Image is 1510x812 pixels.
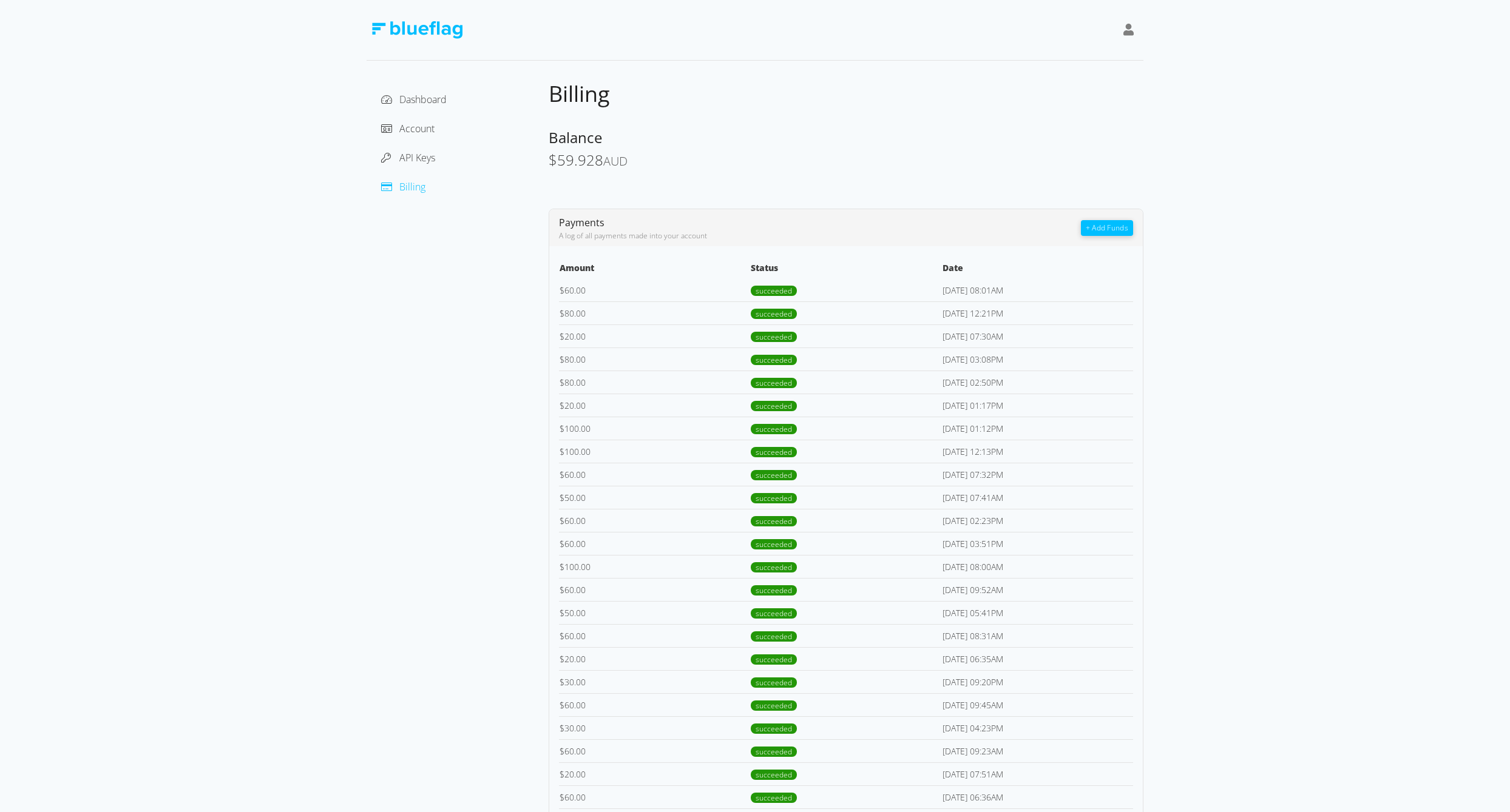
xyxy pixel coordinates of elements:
td: [DATE] 08:01AM [942,279,1133,302]
td: [DATE] 12:13PM [942,440,1133,463]
span: succeeded [751,747,797,757]
span: AUD [603,153,628,169]
span: succeeded [751,332,797,342]
th: Date [942,261,1133,279]
span: succeeded [751,424,797,434]
span: succeeded [751,631,797,642]
span: $ [560,584,564,596]
td: [DATE] 09:45AM [942,693,1133,716]
td: [DATE] 02:50PM [942,371,1133,394]
td: 30.00 [559,670,750,693]
td: 60.00 [559,279,750,302]
td: [DATE] 01:12PM [942,417,1133,440]
span: $ [560,400,564,411]
span: succeeded [751,378,797,388]
span: $ [560,722,564,734]
td: 100.00 [559,555,750,578]
span: $ [560,745,564,757]
span: $ [560,354,564,365]
span: succeeded [751,700,797,711]
span: $ [560,515,564,526]
span: succeeded [751,309,797,319]
td: [DATE] 09:52AM [942,578,1133,601]
td: 60.00 [559,739,750,762]
th: Status [750,261,941,279]
span: succeeded [751,677,797,688]
span: $ [560,699,564,711]
img: Blue Flag Logo [371,21,462,39]
span: Account [399,122,435,135]
th: Amount [559,261,750,279]
span: $ [560,653,564,665]
td: [DATE] 06:35AM [942,647,1133,670]
td: 80.00 [559,347,750,371]
td: 20.00 [559,324,750,347]
td: 20.00 [559,762,750,785]
span: succeeded [751,770,797,780]
td: [DATE] 03:08PM [942,347,1133,371]
a: API Keys [381,151,435,164]
td: 50.00 [559,601,750,624]
td: 100.00 [559,440,750,463]
span: $ [560,492,564,503]
td: 80.00 [559,301,750,324]
span: $ [560,307,564,319]
span: $ [560,768,564,780]
td: [DATE] 02:23PM [942,509,1133,532]
span: $ [549,150,557,170]
a: Account [381,122,435,135]
td: 60.00 [559,463,750,486]
td: 60.00 [559,532,750,555]
td: [DATE] 07:32PM [942,463,1133,486]
span: Payments [559,216,604,229]
td: 20.00 [559,394,750,417]
span: succeeded [751,516,797,526]
td: 60.00 [559,693,750,716]
td: [DATE] 09:20PM [942,670,1133,693]
a: Dashboard [381,93,447,106]
td: 60.00 [559,578,750,601]
td: [DATE] 12:21PM [942,301,1133,324]
td: [DATE] 07:41AM [942,486,1133,509]
td: 60.00 [559,785,750,808]
span: $ [560,284,564,296]
span: succeeded [751,562,797,572]
td: [DATE] 07:30AM [942,324,1133,347]
span: $ [560,538,564,549]
span: succeeded [751,355,797,365]
span: succeeded [751,493,797,503]
span: $ [560,331,564,342]
span: succeeded [751,447,797,457]
td: 100.00 [559,417,750,440]
span: $ [560,791,564,803]
span: 59.928 [557,150,603,170]
td: [DATE] 08:31AM [942,624,1133,647]
td: 80.00 [559,371,750,394]
span: succeeded [751,470,797,480]
span: succeeded [751,286,797,296]
button: + Add Funds [1081,220,1133,236]
span: $ [560,446,564,457]
span: succeeded [751,608,797,619]
td: [DATE] 03:51PM [942,532,1133,555]
span: $ [560,377,564,388]
span: Billing [399,180,425,193]
span: $ [560,561,564,572]
div: A log of all payments made into your account [559,230,1081,241]
td: 60.00 [559,624,750,647]
td: 20.00 [559,647,750,670]
span: succeeded [751,585,797,596]
span: succeeded [751,401,797,411]
td: [DATE] 06:36AM [942,785,1133,808]
td: [DATE] 07:51AM [942,762,1133,785]
span: succeeded [751,793,797,803]
td: 50.00 [559,486,750,509]
td: 30.00 [559,716,750,739]
span: succeeded [751,539,797,549]
td: [DATE] 05:41PM [942,601,1133,624]
td: 60.00 [559,509,750,532]
span: $ [560,423,564,434]
span: Balance [549,127,602,147]
span: $ [560,676,564,688]
span: API Keys [399,151,435,164]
